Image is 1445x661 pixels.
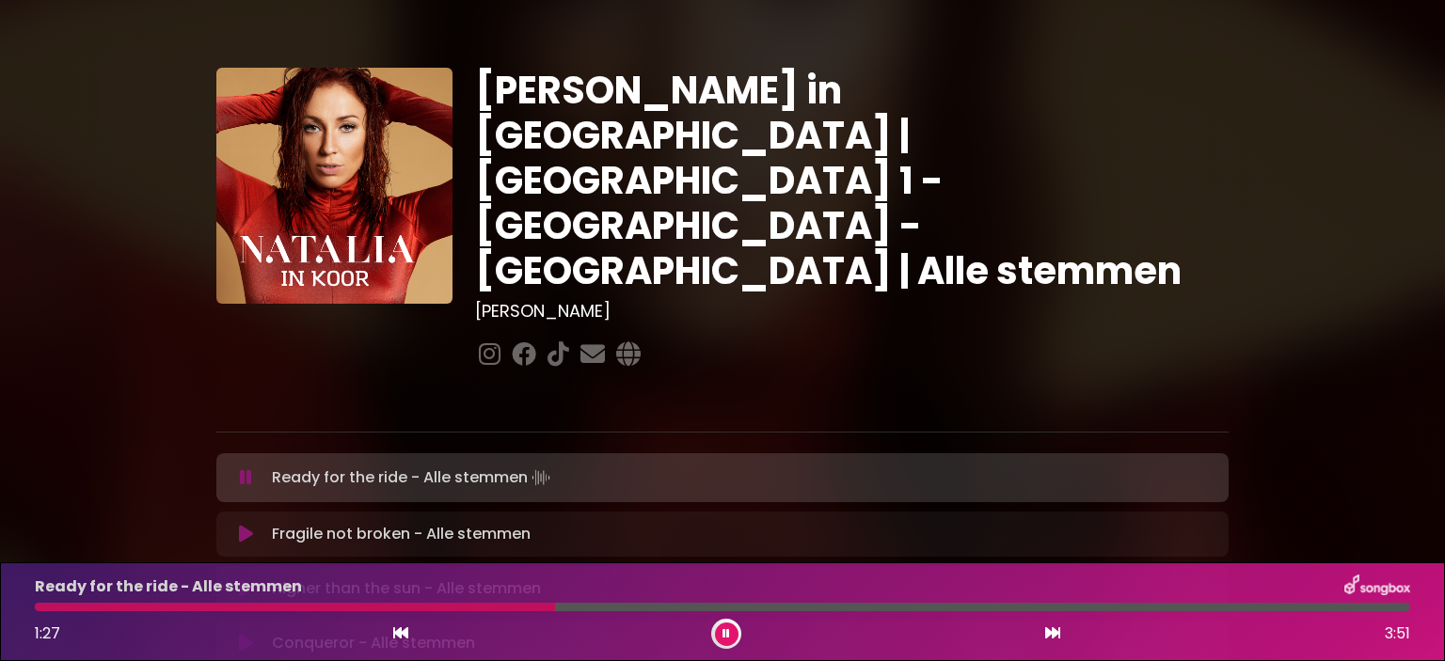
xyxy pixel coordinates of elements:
[216,68,453,304] img: YTVS25JmS9CLUqXqkEhs
[35,622,60,644] span: 1:27
[475,68,1229,293] h1: [PERSON_NAME] in [GEOGRAPHIC_DATA] | [GEOGRAPHIC_DATA] 1 - [GEOGRAPHIC_DATA] - [GEOGRAPHIC_DATA] ...
[272,523,531,545] p: Fragile not broken - Alle stemmen
[1344,574,1410,599] img: songbox-logo-white.png
[528,464,554,491] img: waveform4.gif
[475,301,1229,322] h3: [PERSON_NAME]
[35,575,302,598] p: Ready for the ride - Alle stemmen
[1385,622,1410,645] span: 3:51
[272,464,554,491] p: Ready for the ride - Alle stemmen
